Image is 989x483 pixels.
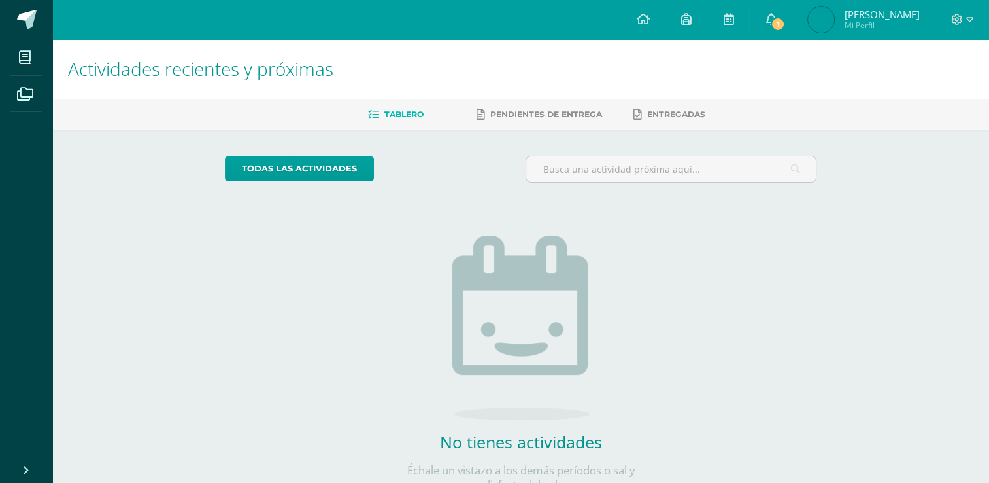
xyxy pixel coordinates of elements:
span: 1 [771,17,785,31]
span: Entregadas [647,109,705,119]
span: Mi Perfil [844,20,919,31]
img: no_activities.png [452,236,590,420]
input: Busca una actividad próxima aquí... [526,156,816,182]
span: Tablero [384,109,424,119]
a: Entregadas [633,104,705,125]
h2: No tienes actividades [390,431,652,453]
img: bd69e91e4ed03f0e21a51cbaf098f92e.png [808,7,834,33]
a: Pendientes de entrega [477,104,602,125]
span: [PERSON_NAME] [844,8,919,21]
span: Pendientes de entrega [490,109,602,119]
a: Tablero [368,104,424,125]
span: Actividades recientes y próximas [68,56,333,81]
a: todas las Actividades [225,156,374,181]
